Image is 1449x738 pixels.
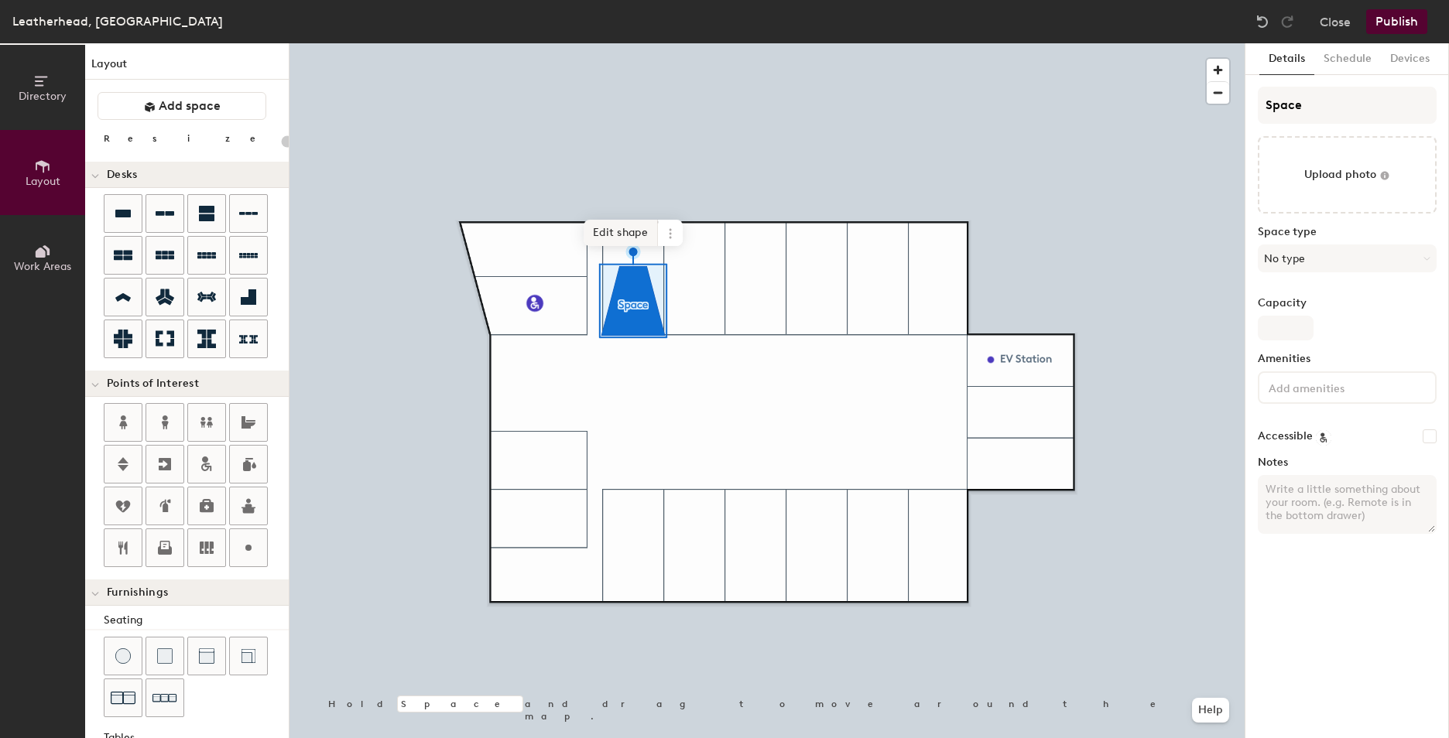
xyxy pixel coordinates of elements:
span: Add space [159,98,221,114]
div: Resize [104,132,275,145]
span: Desks [107,169,137,181]
button: Close [1320,9,1351,34]
button: Details [1259,43,1314,75]
button: Schedule [1314,43,1381,75]
button: No type [1258,244,1437,272]
img: Redo [1279,14,1295,29]
button: Help [1192,698,1229,723]
img: Couch (corner) [241,648,256,664]
input: Add amenities [1266,378,1405,396]
button: Devices [1381,43,1439,75]
button: Couch (x3) [146,678,184,717]
label: Amenities [1258,353,1437,365]
img: Undo [1255,14,1270,29]
img: Couch (middle) [199,648,214,664]
span: Layout [26,175,60,188]
img: Stool [115,648,131,664]
label: Space type [1258,226,1437,238]
button: Upload photo [1258,136,1437,214]
div: Seating [104,612,289,629]
span: Work Areas [14,260,71,273]
label: Accessible [1258,430,1313,442]
span: Directory [19,90,67,103]
label: Notes [1258,456,1437,469]
img: Cushion [157,648,173,664]
button: Couch (middle) [187,637,226,675]
span: Furnishings [107,586,168,599]
button: Cushion [146,637,184,675]
div: Leatherhead, [GEOGRAPHIC_DATA] [12,12,223,31]
img: Couch (x3) [152,686,177,710]
button: Couch (x2) [104,678,142,717]
button: Stool [104,637,142,675]
button: Couch (corner) [229,637,268,675]
button: Publish [1366,9,1427,34]
img: Couch (x2) [111,685,135,710]
label: Capacity [1258,297,1437,309]
button: Add space [98,92,266,120]
span: Points of Interest [107,378,199,390]
h1: Layout [85,56,289,80]
span: Edit shape [584,220,658,246]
